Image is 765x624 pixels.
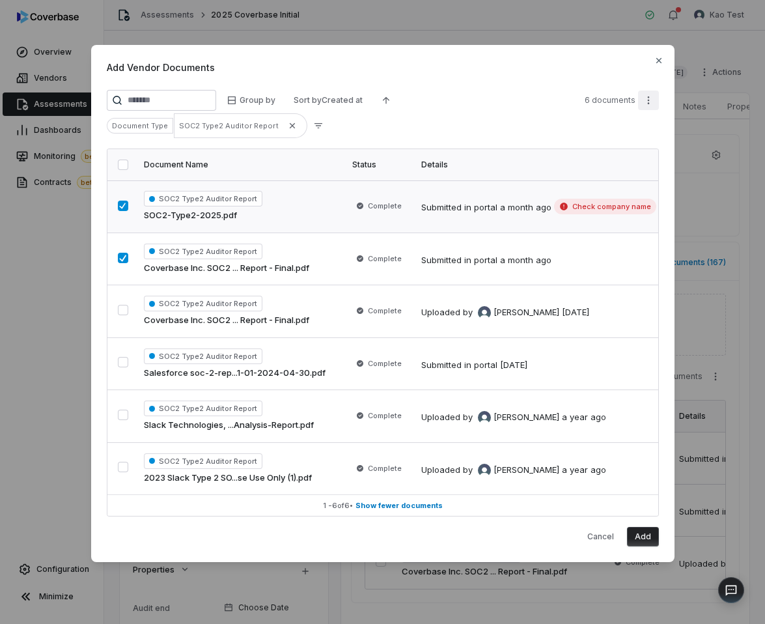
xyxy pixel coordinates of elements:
span: SOC2 Type2 Auditor Report [144,348,263,364]
button: More actions [638,91,659,110]
div: by [463,306,559,319]
div: Status [352,160,406,170]
span: Complete [368,410,402,421]
button: Group by [219,91,283,110]
button: Add [627,527,659,546]
span: SOC2-Type2-2025.pdf [144,209,237,222]
span: Complete [368,358,402,369]
span: Coverbase Inc. SOC2 ... Report - Final.pdf [144,314,309,327]
div: a month ago [500,254,551,267]
div: a year ago [562,411,606,424]
div: [DATE] [500,359,527,372]
img: Lili Jiang avatar [478,411,491,424]
span: 6 documents [585,95,635,106]
span: [PERSON_NAME] [494,306,559,319]
span: Complete [368,201,402,211]
div: by [463,464,559,477]
div: by [463,411,559,424]
div: Uploaded [421,411,606,424]
button: 1 -6of6• Show fewer documents [107,495,658,516]
div: Submitted in portal [421,254,551,267]
span: SOC2 Type2 Auditor Report [144,244,263,259]
svg: Ascending [381,95,391,106]
span: Complete [368,463,402,474]
div: a year ago [562,464,606,477]
div: a month ago [500,201,551,214]
span: SOC2 Type2 Auditor Report [144,401,263,416]
div: Submitted in portal [421,359,527,372]
span: Add Vendor Documents [107,61,659,74]
span: 2023 Slack Type 2 SO...se Use Only (1).pdf [144,472,312,485]
img: Lili Jiang avatar [478,464,491,477]
button: Sort byCreated at [286,91,370,110]
span: Salesforce soc-2-rep...1-01-2024-04-30.pdf [144,367,326,380]
span: Complete [368,253,402,264]
div: Details [421,160,657,170]
div: Uploaded [421,464,606,477]
span: Document Type [107,118,173,134]
button: Ascending [373,91,399,110]
span: SOC2 Type2 Auditor Report [144,453,263,469]
span: Check company name [554,199,657,214]
span: [PERSON_NAME] [494,464,559,477]
div: Document Name [144,160,337,170]
span: Slack Technologies, ...Analysis-Report.pdf [144,419,314,432]
div: Uploaded [421,306,589,319]
button: Cancel [579,527,622,546]
span: Show fewer documents [355,501,443,511]
div: Submitted in portal [421,201,551,214]
span: Complete [368,305,402,316]
span: SOC2 Type2 Auditor Report [144,296,263,311]
img: Lili Jiang avatar [478,306,491,319]
span: SOC2 Type2 Auditor Report [179,121,279,131]
span: Coverbase Inc. SOC2 ... Report - Final.pdf [144,262,309,275]
div: [DATE] [562,306,589,319]
span: SOC2 Type2 Auditor Report [144,191,263,206]
span: [PERSON_NAME] [494,411,559,424]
